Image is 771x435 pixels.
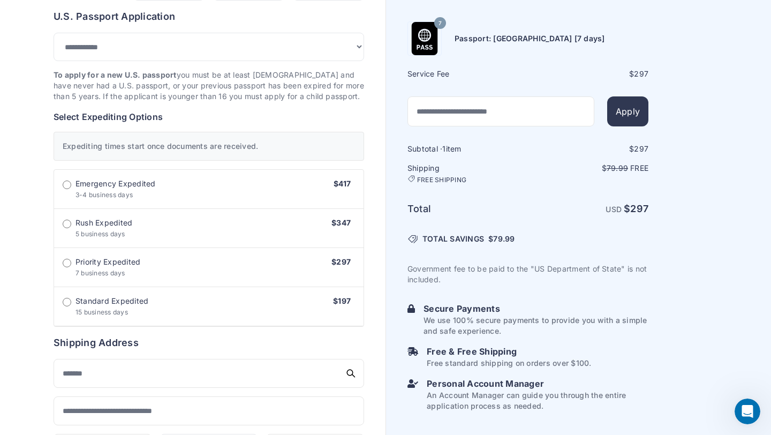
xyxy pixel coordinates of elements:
[634,69,648,78] span: 297
[607,163,628,172] span: 79.99
[75,308,128,316] span: 15 business days
[427,345,591,358] h6: Free & Free Shipping
[75,191,133,199] span: 3-4 business days
[427,377,648,390] h6: Personal Account Manager
[407,264,648,285] p: Government fee to be paid to the "US Department of State" is not included.
[488,234,515,244] span: $
[75,230,125,238] span: 5 business days
[331,218,351,227] span: $347
[630,163,648,172] span: Free
[54,132,364,161] div: Expediting times start once documents are received.
[75,257,140,267] span: Priority Expedited
[630,203,648,214] span: 297
[424,315,648,336] p: We use 100% secure payments to provide you with a simple and safe experience.
[417,176,466,184] span: FREE SHIPPING
[529,144,648,154] div: $
[407,201,527,216] h6: Total
[331,257,351,266] span: $297
[54,70,364,102] p: you must be at least [DEMOGRAPHIC_DATA] and have never had a U.S. passport, or your previous pass...
[54,110,364,123] h6: Select Expediting Options
[607,96,648,126] button: Apply
[427,390,648,411] p: An Account Manager can guide you through the entire application process as needed.
[407,69,527,79] h6: Service Fee
[75,269,125,277] span: 7 business days
[427,358,591,369] p: Free standard shipping on orders over $100.
[407,144,527,154] h6: Subtotal · item
[75,217,132,228] span: Rush Expedited
[606,205,622,214] span: USD
[75,178,156,189] span: Emergency Expedited
[408,22,441,55] img: Product Name
[422,234,484,244] span: TOTAL SAVINGS
[529,69,648,79] div: $
[735,399,760,424] iframe: Intercom live chat
[424,302,648,315] h6: Secure Payments
[54,335,364,350] h6: Shipping Address
[624,203,648,214] strong: $
[54,70,177,79] strong: To apply for a new U.S. passport
[439,16,442,30] span: 7
[455,33,605,44] h6: Passport: [GEOGRAPHIC_DATA] [7 days]
[634,144,648,153] span: 297
[334,179,351,188] span: $417
[407,163,527,184] h6: Shipping
[442,144,445,153] span: 1
[333,296,351,305] span: $197
[493,234,515,243] span: 79.99
[54,9,364,24] h6: U.S. Passport Application
[529,163,648,174] p: $
[75,296,148,306] span: Standard Expedited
